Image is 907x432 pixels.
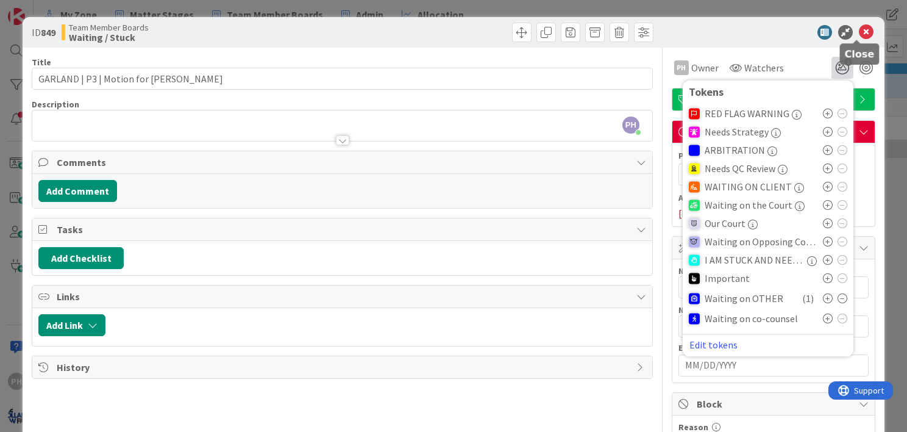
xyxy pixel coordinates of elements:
label: Next Event [678,304,722,315]
span: Tasks [57,222,630,237]
span: Comments [57,155,630,170]
span: Support [26,2,55,16]
span: ID [32,25,55,40]
span: I AM STUCK AND NEED HELP OR GUIDANCE [705,254,805,265]
button: Edit tokens [689,339,738,350]
span: RED FLAG WARNING [705,108,789,119]
label: N.B. [678,265,694,276]
span: Our Court [705,218,745,229]
span: Owner [691,60,719,75]
button: Add Comment [38,180,117,202]
span: Needs QC Review [705,163,775,174]
span: ( 1 ) [802,291,814,306]
label: Title [32,57,51,68]
input: MM/DD/YYYY [685,355,862,376]
span: ARBITRATION [705,145,765,156]
span: Description [32,99,79,110]
span: Waiting on Opposing Counsel [705,236,817,247]
span: Needs Strategy [705,126,769,137]
span: [DATE] [678,206,708,220]
span: Actual Dates [678,192,869,204]
span: History [57,360,630,375]
span: Waiting on the Court [705,200,792,211]
div: Event Date [678,344,869,352]
span: Block [697,397,853,411]
div: Tokens [689,86,847,98]
span: PH [622,117,639,134]
h5: Close [845,48,875,60]
span: Planned Dates [678,149,869,162]
button: Add Checklist [38,247,124,269]
span: Team Member Boards [69,23,149,32]
b: 849 [41,26,55,38]
span: Important [705,273,750,284]
input: type card name here... [32,68,653,90]
button: Add Link [38,314,105,336]
span: Waiting on OTHER [705,293,783,304]
span: Waiting on co-counsel [705,313,798,324]
span: WAITING ON CLIENT [705,181,792,192]
div: PH [674,60,689,75]
b: Waiting / Stuck [69,32,149,42]
span: Watchers [744,60,784,75]
span: Links [57,289,630,304]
